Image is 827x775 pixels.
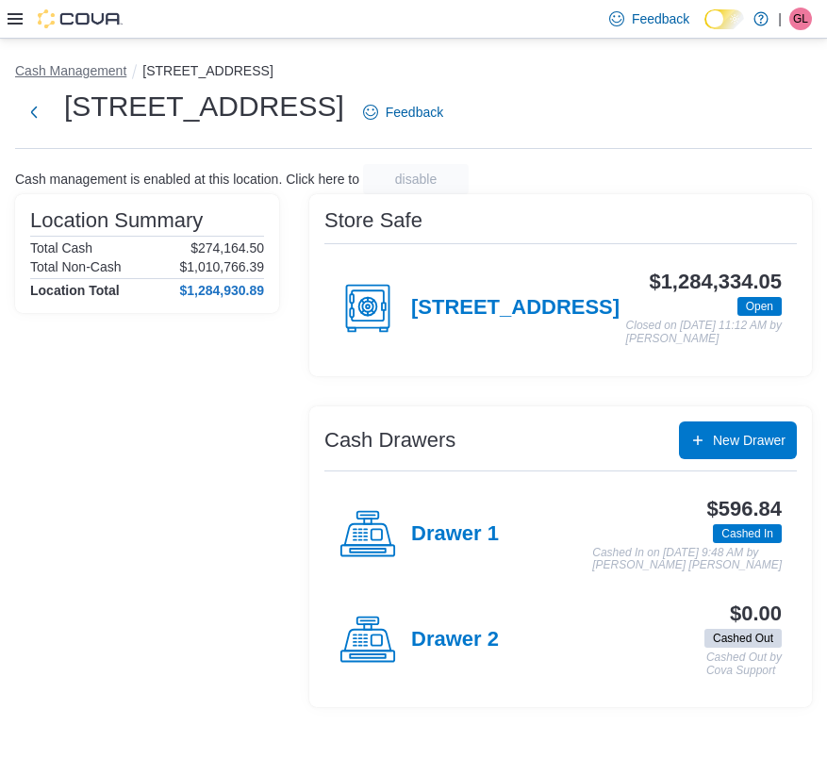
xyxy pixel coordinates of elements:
[190,240,264,256] p: $274,164.50
[730,602,782,625] h3: $0.00
[324,209,422,232] h3: Store Safe
[30,283,120,298] h4: Location Total
[363,164,469,194] button: disable
[649,271,782,293] h3: $1,284,334.05
[411,628,499,652] h4: Drawer 2
[386,103,443,122] span: Feedback
[356,93,451,131] a: Feedback
[713,524,782,543] span: Cashed In
[142,63,273,78] button: [STREET_ADDRESS]
[746,298,773,315] span: Open
[706,651,782,677] p: Cashed Out by Cova Support
[15,172,359,187] p: Cash management is enabled at this location. Click here to
[713,431,786,450] span: New Drawer
[789,8,812,30] div: Gillio Lago
[778,8,782,30] p: |
[30,259,122,274] h6: Total Non-Cash
[30,240,92,256] h6: Total Cash
[15,61,812,84] nav: An example of EuiBreadcrumbs
[713,630,773,647] span: Cashed Out
[707,498,782,520] h3: $596.84
[793,8,808,30] span: GL
[704,629,782,648] span: Cashed Out
[626,320,782,345] p: Closed on [DATE] 11:12 AM by [PERSON_NAME]
[737,297,782,316] span: Open
[411,296,620,321] h4: [STREET_ADDRESS]
[592,547,782,572] p: Cashed In on [DATE] 9:48 AM by [PERSON_NAME] [PERSON_NAME]
[15,93,53,131] button: Next
[679,421,797,459] button: New Drawer
[30,209,203,232] h3: Location Summary
[324,429,455,452] h3: Cash Drawers
[38,9,123,28] img: Cova
[179,259,264,274] p: $1,010,766.39
[411,522,499,547] h4: Drawer 1
[704,29,705,30] span: Dark Mode
[395,170,437,189] span: disable
[179,283,264,298] h4: $1,284,930.89
[704,9,744,29] input: Dark Mode
[632,9,689,28] span: Feedback
[15,63,126,78] button: Cash Management
[721,525,773,542] span: Cashed In
[64,88,344,125] h1: [STREET_ADDRESS]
